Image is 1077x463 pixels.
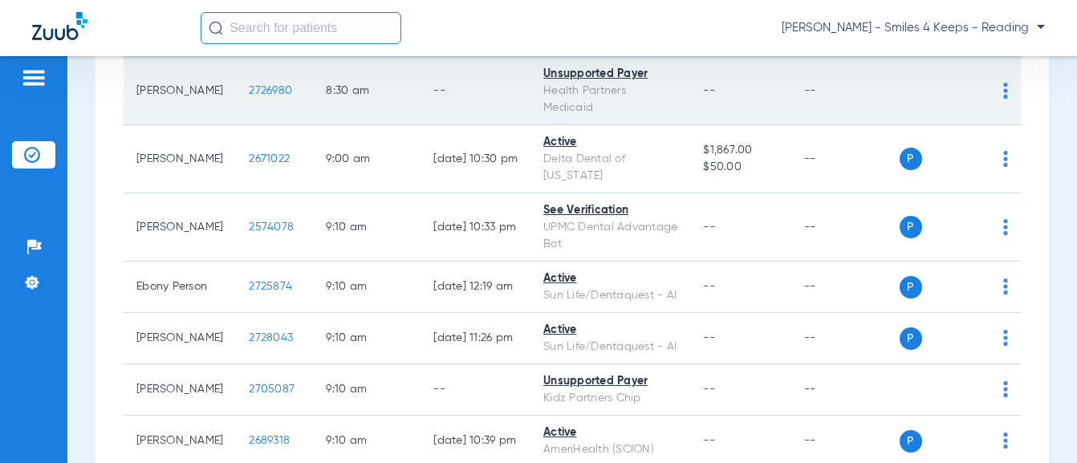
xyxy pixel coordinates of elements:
div: UPMC Dental Advantage Bot [543,219,677,253]
img: x.svg [967,151,983,167]
td: 8:30 AM [313,57,421,125]
img: x.svg [967,381,983,397]
div: Active [543,424,677,441]
div: Health Partners Medicaid [543,83,677,116]
span: 2689318 [249,435,290,446]
td: 9:10 AM [313,262,421,313]
td: 9:10 AM [313,364,421,416]
span: 2671022 [249,153,290,164]
span: 2726980 [249,85,292,96]
td: -- [791,313,900,364]
img: x.svg [967,83,983,99]
td: 9:10 AM [313,313,421,364]
span: [PERSON_NAME] - Smiles 4 Keeps - Reading [782,20,1045,36]
td: [DATE] 10:30 PM [421,125,530,193]
div: Unsupported Payer [543,66,677,83]
td: [PERSON_NAME] [124,364,236,416]
img: group-dot-blue.svg [1003,219,1008,235]
td: -- [421,364,530,416]
span: $1,867.00 [703,142,778,159]
div: Sun Life/Dentaquest - AI [543,339,677,355]
td: [DATE] 10:33 PM [421,193,530,262]
span: -- [703,85,715,96]
span: -- [703,384,715,395]
div: AmeriHealth (SCION) [543,441,677,458]
div: Active [543,270,677,287]
td: -- [791,57,900,125]
div: Kidz Partners Chip [543,390,677,407]
td: -- [421,57,530,125]
div: Delta Dental of [US_STATE] [543,151,677,185]
span: P [900,148,922,170]
img: x.svg [967,433,983,449]
span: -- [703,221,715,233]
img: x.svg [967,278,983,294]
img: Search Icon [209,21,223,35]
td: -- [791,262,900,313]
td: -- [791,364,900,416]
span: -- [703,332,715,343]
td: [PERSON_NAME] [124,193,236,262]
td: [DATE] 12:19 AM [421,262,530,313]
span: $50.00 [703,159,778,176]
input: Search for patients [201,12,401,44]
iframe: Chat Widget [997,386,1077,463]
span: 2725874 [249,281,292,292]
div: Active [543,322,677,339]
td: -- [791,125,900,193]
span: -- [703,281,715,292]
img: Zuub Logo [32,12,87,40]
img: hamburger-icon [21,68,47,87]
div: Sun Life/Dentaquest - AI [543,287,677,304]
img: group-dot-blue.svg [1003,381,1008,397]
td: [PERSON_NAME] [124,125,236,193]
div: Active [543,134,677,151]
span: P [900,276,922,299]
span: P [900,327,922,350]
span: P [900,216,922,238]
div: Unsupported Payer [543,373,677,390]
td: Ebony Person [124,262,236,313]
img: group-dot-blue.svg [1003,330,1008,346]
img: group-dot-blue.svg [1003,83,1008,99]
img: x.svg [967,330,983,346]
img: x.svg [967,219,983,235]
span: -- [703,435,715,446]
td: 9:00 AM [313,125,421,193]
td: [DATE] 11:26 PM [421,313,530,364]
span: 2574078 [249,221,294,233]
div: See Verification [543,202,677,219]
td: [PERSON_NAME] [124,313,236,364]
td: 9:10 AM [313,193,421,262]
span: P [900,430,922,453]
img: group-dot-blue.svg [1003,151,1008,167]
td: -- [791,193,900,262]
span: 2705087 [249,384,295,395]
img: group-dot-blue.svg [1003,278,1008,294]
td: [PERSON_NAME] [124,57,236,125]
span: 2728043 [249,332,293,343]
